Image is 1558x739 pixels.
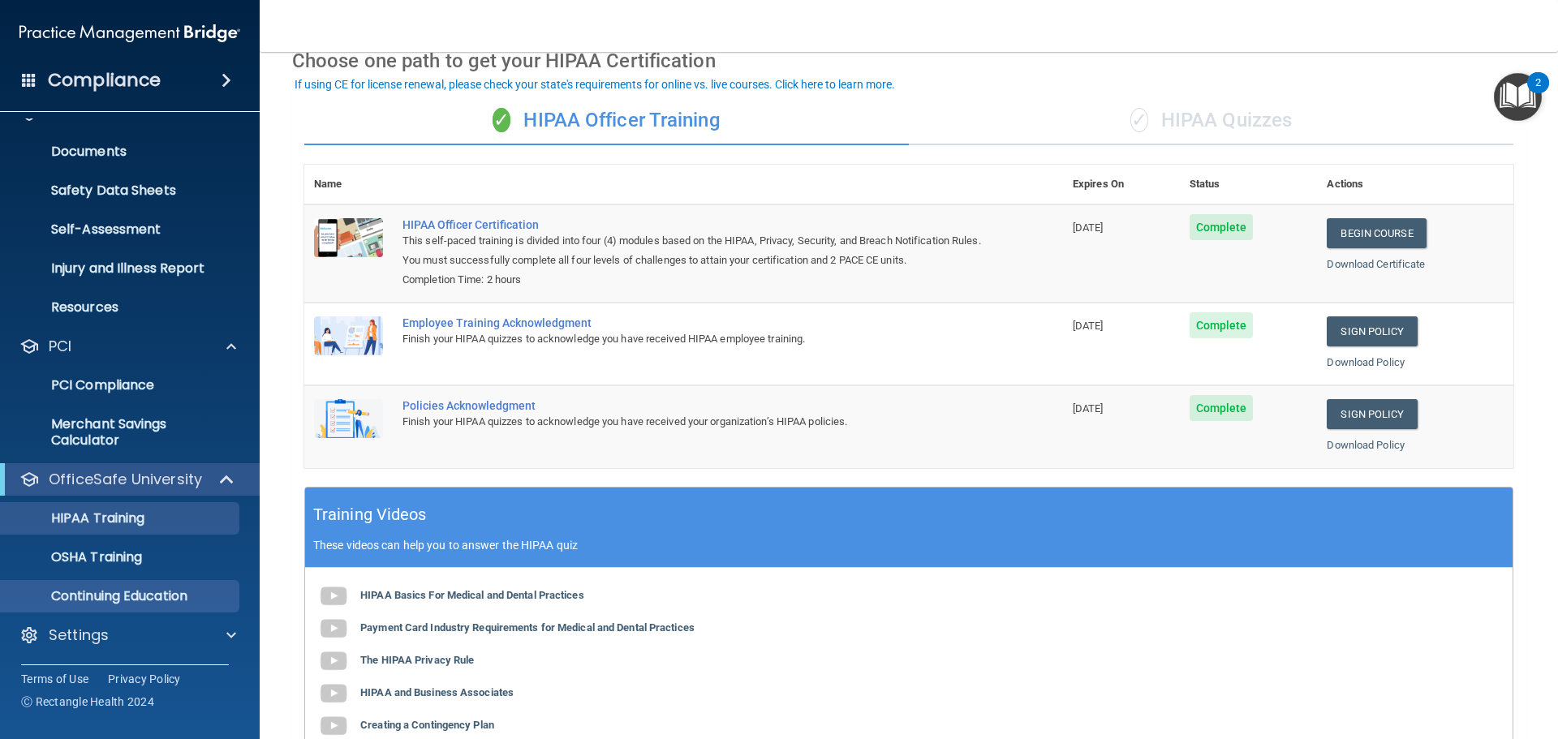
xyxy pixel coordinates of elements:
p: HIPAA Training [11,510,144,526]
b: Payment Card Industry Requirements for Medical and Dental Practices [360,621,695,634]
span: Complete [1190,395,1254,421]
div: HIPAA Officer Training [304,97,909,145]
p: OfficeSafe University [49,470,202,489]
a: Settings [19,625,236,645]
div: This self-paced training is divided into four (4) modules based on the HIPAA, Privacy, Security, ... [402,231,982,270]
p: Documents [11,144,232,160]
a: Download Policy [1327,356,1405,368]
a: Privacy Policy [108,671,181,687]
div: Choose one path to get your HIPAA Certification [292,37,1526,84]
p: Injury and Illness Report [11,260,232,277]
a: Sign Policy [1327,316,1417,346]
b: The HIPAA Privacy Rule [360,654,474,666]
p: PCI [49,337,71,356]
th: Expires On [1063,165,1180,204]
h5: Training Videos [313,501,427,529]
button: If using CE for license renewal, please check your state's requirements for online vs. live cours... [292,76,897,92]
span: ✓ [493,108,510,132]
p: Merchant Savings Calculator [11,416,232,449]
b: Creating a Contingency Plan [360,719,494,731]
a: HIPAA Officer Certification [402,218,982,231]
div: If using CE for license renewal, please check your state's requirements for online vs. live cours... [295,79,895,90]
img: gray_youtube_icon.38fcd6cc.png [317,580,350,612]
img: gray_youtube_icon.38fcd6cc.png [317,612,350,645]
div: 2 [1535,83,1541,104]
span: [DATE] [1073,402,1104,415]
a: Download Certificate [1327,258,1425,270]
a: Begin Course [1327,218,1426,248]
span: ✓ [1130,108,1148,132]
span: [DATE] [1073,320,1104,332]
span: Ⓒ Rectangle Health 2024 [21,694,154,710]
th: Name [304,165,393,204]
div: Employee Training Acknowledgment [402,316,982,329]
span: Complete [1190,312,1254,338]
p: Safety Data Sheets [11,183,232,199]
a: PCI [19,337,236,356]
div: Completion Time: 2 hours [402,270,982,290]
h4: Compliance [48,69,161,92]
div: HIPAA Quizzes [909,97,1513,145]
button: Open Resource Center, 2 new notifications [1494,73,1542,121]
p: Continuing Education [11,588,232,604]
th: Status [1180,165,1318,204]
a: OfficeSafe University [19,470,235,489]
div: Finish your HIPAA quizzes to acknowledge you have received HIPAA employee training. [402,329,982,349]
img: PMB logo [19,17,240,49]
a: Terms of Use [21,671,88,687]
p: Resources [11,299,232,316]
b: HIPAA Basics For Medical and Dental Practices [360,589,584,601]
b: HIPAA and Business Associates [360,686,514,698]
p: These videos can help you to answer the HIPAA quiz [313,539,1504,552]
a: Sign Policy [1327,399,1417,429]
p: Self-Assessment [11,221,232,238]
p: OSHA Training [11,549,142,565]
img: gray_youtube_icon.38fcd6cc.png [317,677,350,710]
p: Settings [49,625,109,645]
span: Complete [1190,214,1254,240]
th: Actions [1317,165,1513,204]
div: Finish your HIPAA quizzes to acknowledge you have received your organization’s HIPAA policies. [402,412,982,432]
div: Policies Acknowledgment [402,399,982,412]
span: [DATE] [1073,221,1104,234]
a: Download Policy [1327,439,1405,451]
p: PCI Compliance [11,377,232,393]
img: gray_youtube_icon.38fcd6cc.png [317,645,350,677]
